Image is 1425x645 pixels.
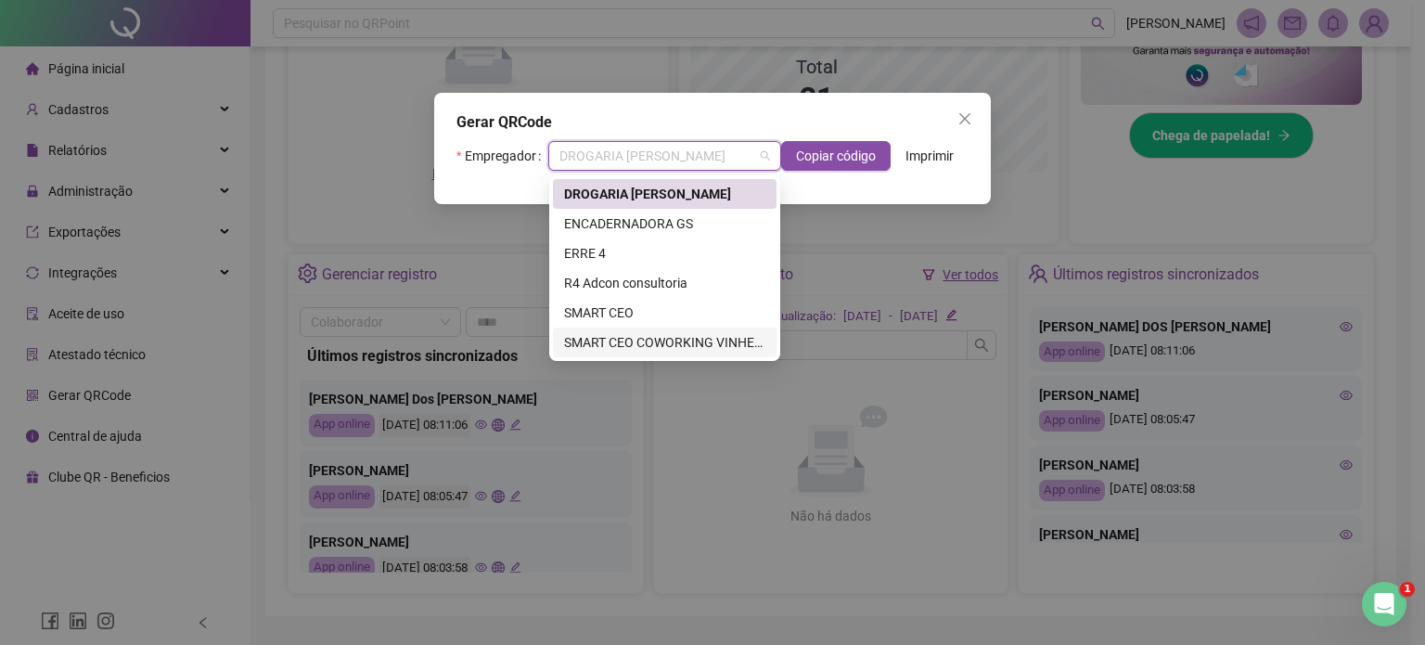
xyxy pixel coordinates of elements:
span: 1 [1400,582,1415,597]
div: R4 Adcon consultoria [553,268,777,298]
iframe: Intercom live chat [1362,582,1406,626]
div: ERRE 4 [553,239,777,268]
div: ERRE 4 [564,243,765,264]
div: SMART CEO COWORKING VINHEDO [564,332,765,353]
div: SMART CEO [564,303,765,323]
div: ENCADERNADORA GS [553,209,777,239]
div: DROGARIA KELLY [553,179,777,209]
div: DROGARIA [PERSON_NAME] [564,184,765,204]
span: Copiar código [796,146,876,166]
div: R4 Adcon consultoria [564,273,765,293]
div: ENCADERNADORA GS [564,213,765,234]
button: Close [950,104,980,134]
div: SMART CEO COWORKING VINHEDO [553,328,777,357]
div: SMART CEO [553,298,777,328]
button: Imprimir [891,141,969,171]
span: close [957,111,972,126]
span: Imprimir [905,146,954,166]
div: Gerar QRCode [456,111,969,134]
button: Copiar código [781,141,891,171]
span: DROGARIA KELLY [559,142,770,170]
label: Empregador [456,141,548,171]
